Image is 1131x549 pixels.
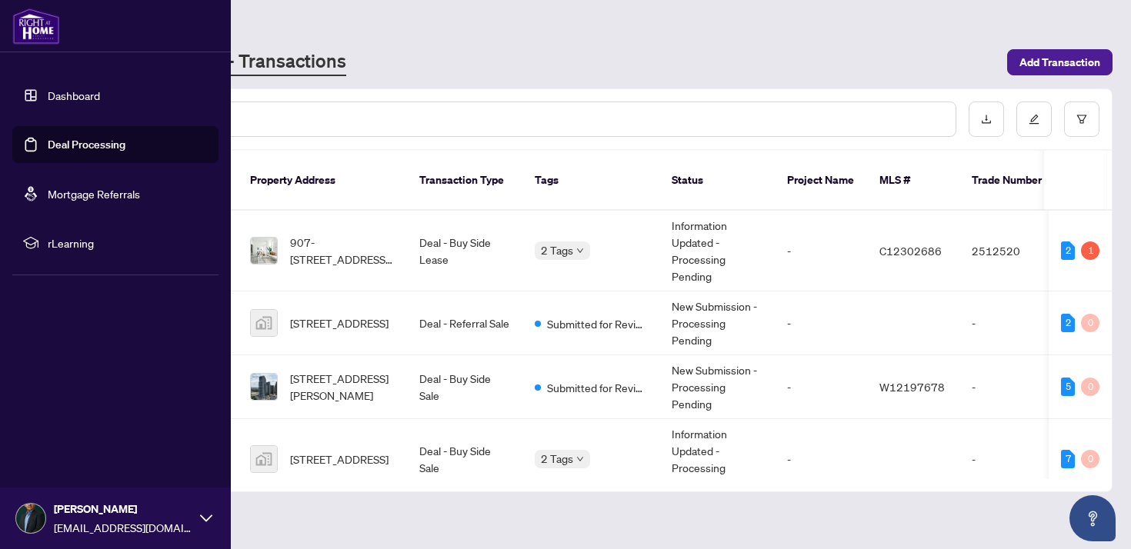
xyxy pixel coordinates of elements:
div: 0 [1081,450,1099,468]
span: [STREET_ADDRESS][PERSON_NAME] [290,370,395,404]
th: Trade Number [959,151,1067,211]
td: - [959,355,1067,419]
div: 2 [1061,241,1075,260]
td: - [775,355,867,419]
button: Add Transaction [1007,49,1113,75]
td: - [959,291,1067,355]
span: 907-[STREET_ADDRESS][PERSON_NAME] [290,234,395,268]
td: Deal - Referral Sale [407,291,522,355]
button: filter [1064,101,1099,137]
img: thumbnail-img [251,374,277,400]
td: - [775,211,867,291]
td: 2512520 [959,211,1067,291]
td: Deal - Buy Side Sale [407,419,522,500]
span: rLearning [48,235,208,251]
div: 0 [1081,378,1099,396]
a: Deal Processing [48,138,125,151]
td: Deal - Buy Side Sale [407,355,522,419]
th: MLS # [867,151,959,211]
th: Status [659,151,775,211]
img: thumbnail-img [251,238,277,264]
img: thumbnail-img [251,310,277,336]
span: Submitted for Review [547,379,647,396]
td: Information Updated - Processing Pending [659,419,775,500]
span: download [981,114,992,125]
span: edit [1029,114,1039,125]
div: 0 [1081,314,1099,332]
span: down [576,455,584,463]
th: Project Name [775,151,867,211]
span: [PERSON_NAME] [54,501,192,517]
a: Mortgage Referrals [48,187,140,201]
td: - [775,291,867,355]
td: Information Updated - Processing Pending [659,211,775,291]
div: 1 [1081,241,1099,260]
button: download [969,101,1004,137]
span: W12197678 [879,380,945,394]
span: [EMAIL_ADDRESS][DOMAIN_NAME] [54,519,192,536]
img: Profile Icon [16,504,45,533]
span: C12302686 [879,244,942,258]
span: down [576,247,584,255]
td: - [959,419,1067,500]
span: 2 Tags [541,241,573,259]
a: Dashboard [48,88,100,102]
th: Transaction Type [407,151,522,211]
th: Tags [522,151,659,211]
span: [STREET_ADDRESS] [290,314,389,331]
td: New Submission - Processing Pending [659,291,775,355]
span: [STREET_ADDRESS] [290,451,389,467]
img: logo [12,8,60,45]
span: Add Transaction [1019,50,1100,75]
div: 5 [1061,378,1075,396]
th: Property Address [238,151,407,211]
span: Submitted for Review [547,315,647,332]
img: thumbnail-img [251,446,277,472]
div: 2 [1061,314,1075,332]
span: filter [1076,114,1087,125]
button: Open asap [1069,495,1116,541]
td: New Submission - Processing Pending [659,355,775,419]
button: edit [1016,101,1052,137]
span: 2 Tags [541,450,573,467]
td: - [775,419,867,500]
td: Deal - Buy Side Lease [407,211,522,291]
div: 7 [1061,450,1075,468]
